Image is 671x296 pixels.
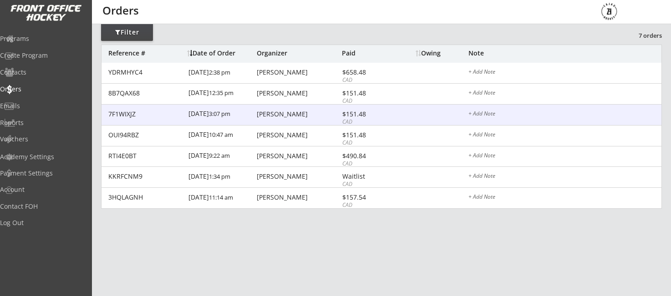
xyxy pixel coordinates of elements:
div: CAD [342,97,391,105]
font: 12:35 pm [209,89,234,97]
div: Waitlist [342,173,391,180]
div: Organizer [257,50,340,56]
div: + Add Note [468,132,661,139]
div: + Add Note [468,153,661,160]
div: Owing [416,50,468,56]
div: $658.48 [342,69,391,75]
div: YDRMHYC4 [108,69,183,75]
div: CAD [342,201,391,209]
div: [PERSON_NAME] [257,132,340,138]
div: + Add Note [468,90,661,97]
div: 7 orders [615,31,662,40]
font: 2:38 pm [209,68,230,76]
div: [DATE] [188,167,254,187]
div: [PERSON_NAME] [257,194,340,201]
div: CAD [342,160,391,168]
div: CAD [342,181,391,188]
div: [PERSON_NAME] [257,173,340,180]
div: + Add Note [468,69,661,76]
font: 9:22 am [209,151,230,160]
div: [PERSON_NAME] [257,90,340,96]
font: 10:47 am [209,130,233,139]
div: [DATE] [188,84,254,104]
div: CAD [342,139,391,147]
div: $151.48 [342,132,391,138]
div: $157.54 [342,194,391,201]
div: [PERSON_NAME] [257,69,340,75]
font: 3:07 pm [209,110,230,118]
div: 7F1WIXJZ [108,111,183,117]
div: $151.48 [342,90,391,96]
div: [DATE] [188,146,254,167]
div: + Add Note [468,173,661,181]
div: [DATE] [188,125,254,146]
div: [PERSON_NAME] [257,111,340,117]
div: Paid [342,50,391,56]
div: OUI94RBZ [108,132,183,138]
div: + Add Note [468,111,661,118]
div: 3HQLAGNH [108,194,183,201]
div: Note [468,50,661,56]
div: CAD [342,76,391,84]
div: Filter [101,28,153,37]
div: KKRFCNM9 [108,173,183,180]
div: [PERSON_NAME] [257,153,340,159]
div: $151.48 [342,111,391,117]
div: Date of Order [187,50,254,56]
div: 8B7QAX68 [108,90,183,96]
div: + Add Note [468,194,661,201]
div: [DATE] [188,105,254,125]
div: [DATE] [188,63,254,83]
font: 11:14 am [209,193,233,201]
div: $490.84 [342,153,391,159]
div: RTI4E0BT [108,153,183,159]
font: 1:34 pm [209,172,230,181]
div: Reference # [108,50,183,56]
div: [DATE] [188,188,254,208]
div: CAD [342,118,391,126]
